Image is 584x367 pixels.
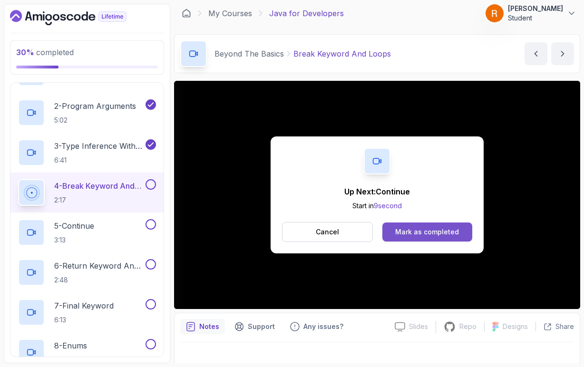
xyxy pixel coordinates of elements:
[10,10,148,25] a: Dashboard
[485,4,576,23] button: user profile image[PERSON_NAME]Student
[54,315,114,325] p: 6:13
[208,8,252,19] a: My Courses
[54,140,144,152] p: 3 - Type Inference With Var
[284,319,349,334] button: Feedback button
[54,220,94,232] p: 5 - Continue
[551,42,574,65] button: next content
[54,100,136,112] p: 2 - Program Arguments
[16,48,74,57] span: completed
[54,155,144,165] p: 6:41
[214,48,284,59] p: Beyond The Basics
[54,300,114,311] p: 7 - Final Keyword
[54,180,144,192] p: 4 - Break Keyword And Loops
[508,13,563,23] p: Student
[508,4,563,13] p: [PERSON_NAME]
[174,81,580,309] iframe: 4 - Break Keyword and Loops
[18,179,156,206] button: 4-Break Keyword And Loops2:17
[374,202,402,210] span: 9 second
[199,322,219,331] p: Notes
[180,319,225,334] button: notes button
[229,319,281,334] button: Support button
[54,340,87,351] p: 8 - Enums
[54,355,87,365] p: 6:13
[293,48,391,59] p: Break Keyword And Loops
[555,322,574,331] p: Share
[54,235,94,245] p: 3:13
[395,227,459,237] div: Mark as completed
[303,322,343,331] p: Any issues?
[525,42,547,65] button: previous content
[344,186,410,197] p: Up Next: Continue
[486,4,504,22] img: user profile image
[316,227,339,237] p: Cancel
[18,259,156,286] button: 6-Return Keyword And Void Methods2:48
[16,48,34,57] span: 30 %
[269,8,344,19] p: Java for Developers
[18,299,156,326] button: 7-Final Keyword6:13
[18,219,156,246] button: 5-Continue3:13
[503,322,528,331] p: Designs
[535,322,574,331] button: Share
[18,139,156,166] button: 3-Type Inference With Var6:41
[54,195,144,205] p: 2:17
[18,339,156,366] button: 8-Enums6:13
[382,222,472,241] button: Mark as completed
[344,201,410,211] p: Start in
[459,322,477,331] p: Repo
[54,116,136,125] p: 5:02
[182,9,191,18] a: Dashboard
[54,275,144,285] p: 2:48
[18,99,156,126] button: 2-Program Arguments5:02
[282,222,373,242] button: Cancel
[54,260,144,271] p: 6 - Return Keyword And Void Methods
[248,322,275,331] p: Support
[409,322,428,331] p: Slides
